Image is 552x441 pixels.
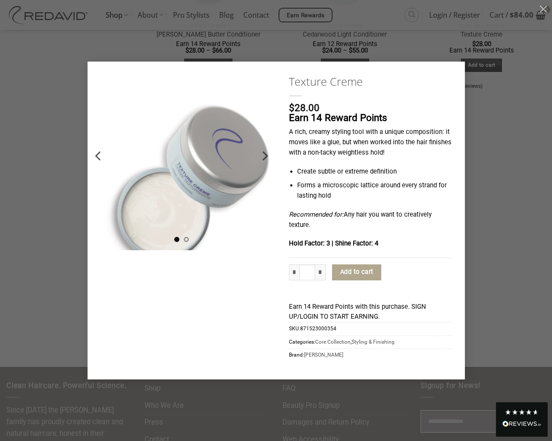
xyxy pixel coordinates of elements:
div: Read All Reviews [502,419,541,430]
em: Recommended for: [289,211,344,218]
li: Create subtle or extreme definition [297,167,452,177]
p: A rich, creamy styling tool with a unique composition: it moves like a glue, but when worked into... [289,127,452,158]
span: Earn 14 Reward Points [289,112,387,123]
span: SKU: [289,322,452,335]
a: [PERSON_NAME] [304,352,343,358]
input: Reduce quantity of Texture Creme [289,264,299,281]
p: Any hair you want to creatively texture. [289,210,452,230]
button: Previous [91,137,107,175]
li: Page dot 2 [184,237,189,242]
input: Increase quantity of Texture Creme [315,264,326,281]
li: Page dot 1 [174,237,179,242]
li: Forms a microscopic lattice around every strand for lasting hold [297,180,452,201]
div: 4.8 Stars [505,409,539,416]
div: Read All Reviews [496,402,548,437]
div: Earn 14 Reward Points with this purchase. SIGN UP/LOGIN TO START EARNING. [289,302,452,323]
a: Core Collection [315,339,351,345]
img: REDAVID Texture Creme [88,62,276,313]
a: Styling & Finishing [351,339,395,345]
img: REVIEWS.io [502,421,541,427]
bdi: 28.00 [289,102,320,113]
input: Product quantity [299,264,315,281]
span: $ [289,102,295,113]
strong: Hold Factor: 3 | Shine Factor: 4 [289,239,378,247]
span: 871523000354 [300,326,336,332]
a: Texture Creme [289,75,452,89]
button: Add to cart [332,264,381,281]
button: Next [257,137,272,175]
span: Categories: , [289,335,452,348]
span: Brand: [289,348,452,361]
